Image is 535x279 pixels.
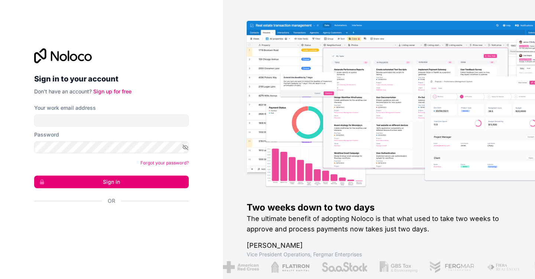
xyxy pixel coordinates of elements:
iframe: Кнопка "Войти с аккаунтом Google" [30,213,187,229]
h1: Two weeks down to two days [247,202,511,214]
label: Password [34,131,59,138]
input: Password [34,141,189,153]
button: Sign in [34,176,189,188]
h2: Sign in to your account [34,72,189,86]
img: /assets/fergmar-CudnrXN5.png [429,261,474,273]
a: Sign up for free [93,88,132,94]
label: Your work email address [34,104,96,112]
img: /assets/saastock-C6Zbiodz.png [321,261,368,273]
h2: The ultimate benefit of adopting Noloco is that what used to take two weeks to approve and proces... [247,214,511,234]
img: /assets/gbstax-C-GtDUiK.png [379,261,417,273]
img: /assets/fiera-fwj2N5v4.png [486,261,521,273]
img: /assets/flatiron-C8eUkumj.png [270,261,309,273]
img: /assets/american-red-cross-BAupjrZR.png [223,261,259,273]
input: Email address [34,115,189,126]
span: Or [108,197,115,205]
a: Forgot your password? [140,160,189,166]
span: Don't have an account? [34,88,92,94]
h1: Vice President Operations , Fergmar Enterprises [247,251,511,258]
h1: [PERSON_NAME] [247,240,511,251]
